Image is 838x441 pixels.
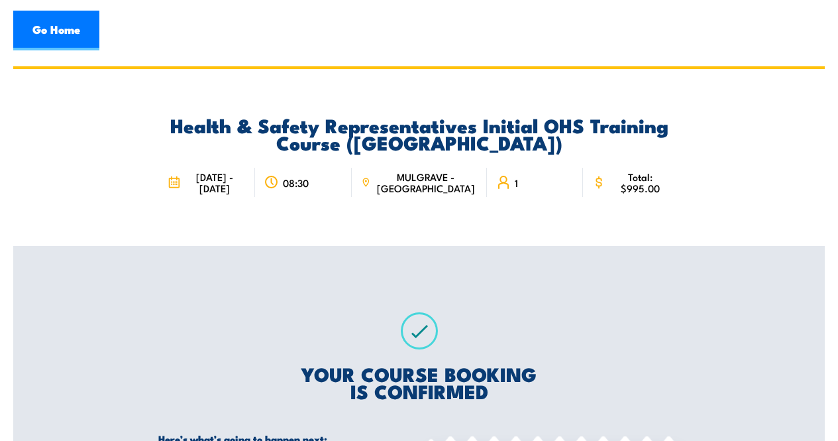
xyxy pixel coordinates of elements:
[13,11,99,50] a: Go Home
[283,177,309,188] span: 08:30
[374,171,478,194] span: MULGRAVE - [GEOGRAPHIC_DATA]
[515,177,518,188] span: 1
[184,171,246,194] span: [DATE] - [DATE]
[158,116,680,151] h2: Health & Safety Representatives Initial OHS Training Course ([GEOGRAPHIC_DATA])
[158,365,680,399] h2: YOUR COURSE BOOKING IS CONFIRMED
[609,171,670,194] span: Total: $995.00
